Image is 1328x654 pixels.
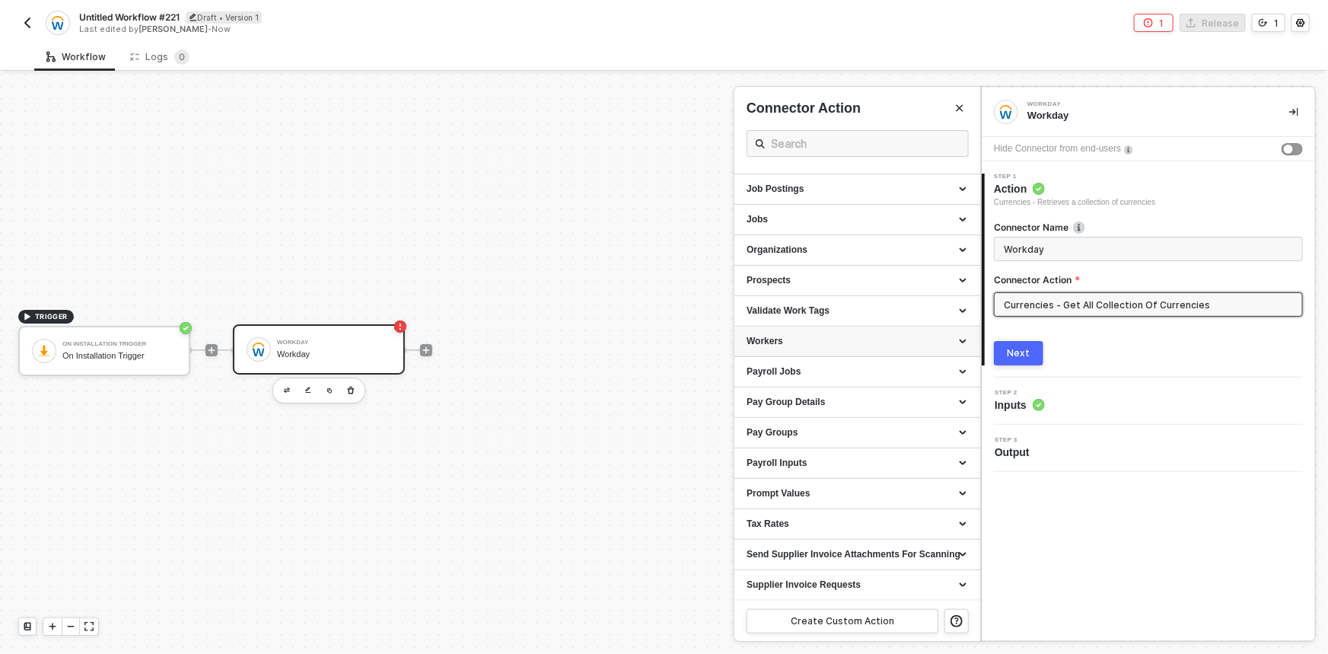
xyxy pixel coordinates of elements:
img: icon-info [1073,222,1085,234]
span: Step 3 [995,437,1036,443]
span: icon-error-page [1144,18,1153,27]
img: integration-icon [999,105,1013,119]
div: 1 [1274,17,1279,30]
div: Job Postings [747,183,968,196]
div: Workday [1027,101,1256,107]
div: Organizations [747,244,968,257]
div: Step 1Action Currencies - Retrieves a collection of currenciesConnector Nameicon-infoConnector Ac... [982,174,1315,365]
div: Payroll Jobs [747,365,968,378]
span: icon-settings [1296,18,1305,27]
div: Next [1008,347,1030,359]
input: Search [771,134,944,153]
div: Send Supplier Invoice Attachments For Scanning [747,548,968,561]
div: Prospects [747,274,968,287]
span: [PERSON_NAME] [139,24,208,34]
label: Connector Name [994,221,1303,234]
span: icon-expand [84,622,94,631]
button: Next [994,341,1043,365]
span: icon-collapse-right [1289,107,1298,116]
button: back [18,14,37,32]
div: Step 2Inputs [982,390,1315,413]
div: Hide Connector from end-users [994,142,1121,156]
div: Payroll Inputs [747,457,968,470]
div: Tax Rates [747,518,968,531]
input: Enter description [1004,241,1290,257]
button: Create Custom Action [747,609,938,633]
div: Workers [747,335,968,348]
img: back [21,17,33,29]
span: icon-minus [66,622,75,631]
img: icon-info [1124,145,1133,155]
span: Step 1 [994,174,1155,180]
button: 1 [1134,14,1174,32]
button: Close [951,99,969,117]
label: Connector Action [994,273,1303,286]
div: Connector Action [747,99,969,118]
div: Last edited by - Now [79,24,663,35]
div: Jobs [747,213,968,226]
div: Create Custom Action [791,615,894,627]
div: Pay Groups [747,426,968,439]
img: integration-icon [51,16,64,30]
span: Action [994,181,1155,196]
span: icon-versioning [1259,18,1268,27]
span: Inputs [995,397,1045,413]
span: icon-search [756,138,765,150]
input: Connector Action [994,292,1303,317]
div: Pay Group Details [747,396,968,409]
div: 1 [1159,17,1164,30]
div: Workflow [46,51,106,63]
div: Logs [130,49,189,65]
sup: 0 [174,49,189,65]
span: icon-play [48,622,57,631]
div: Draft • Version 1 [186,11,262,24]
div: Currencies - Retrieves a collection of currencies [994,196,1155,209]
div: Prompt Values [747,487,968,500]
div: Workday [1027,109,1265,123]
button: 1 [1252,14,1285,32]
button: Release [1180,14,1246,32]
div: Supplier Invoice Requests [747,579,968,592]
span: Untitled Workflow #221 [79,11,180,24]
div: Validate Work Tags [747,305,968,317]
span: Output [995,445,1036,460]
span: Step 2 [995,390,1045,396]
span: icon-edit [189,13,197,21]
